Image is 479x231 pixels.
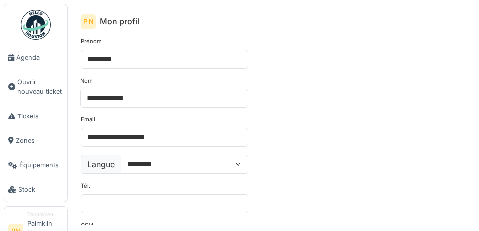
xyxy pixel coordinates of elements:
label: Prénom [81,37,102,46]
a: Agenda [4,45,67,70]
span: Ouvrir nouveau ticket [17,77,63,96]
h6: Mon profil [100,17,139,26]
label: Langue [81,155,121,174]
div: P N [81,14,96,29]
a: Tickets [4,104,67,128]
span: Agenda [16,53,63,62]
span: Tickets [17,112,63,121]
a: Stock [4,177,67,202]
span: Stock [18,185,63,194]
label: Tél. [81,182,90,190]
span: Zones [16,136,63,145]
div: Technicien [27,211,63,218]
label: Email [81,115,95,124]
a: Zones [4,128,67,153]
span: Équipements [19,160,63,170]
label: Nom [80,77,93,85]
label: GSM [81,221,93,230]
a: Équipements [4,153,67,177]
img: Badge_color-CXgf-gQk.svg [21,10,51,40]
a: Ouvrir nouveau ticket [4,70,67,104]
